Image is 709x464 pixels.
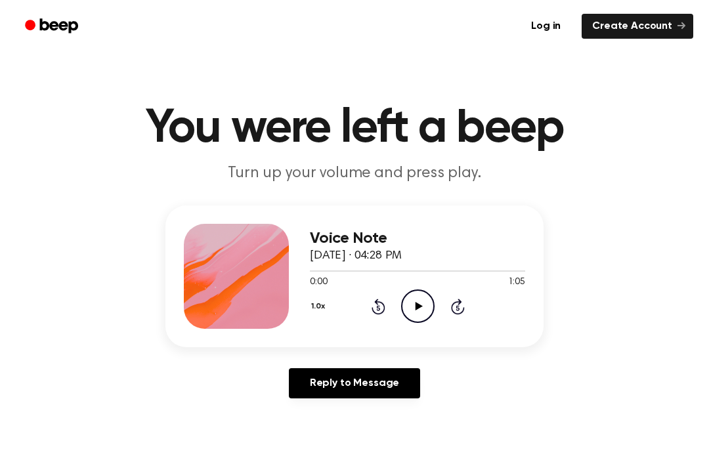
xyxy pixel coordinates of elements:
span: 1:05 [508,276,525,289]
a: Reply to Message [289,368,420,398]
p: Turn up your volume and press play. [102,163,607,184]
button: 1.0x [310,295,330,318]
span: 0:00 [310,276,327,289]
span: [DATE] · 04:28 PM [310,250,402,262]
a: Create Account [582,14,693,39]
a: Log in [518,11,574,41]
a: Beep [16,14,90,39]
h3: Voice Note [310,230,525,247]
h1: You were left a beep [18,105,691,152]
